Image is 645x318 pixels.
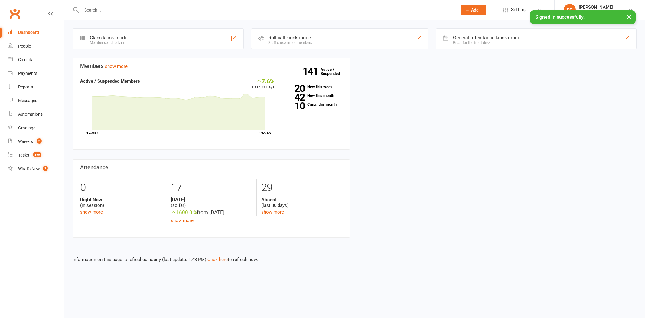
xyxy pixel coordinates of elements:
a: People [8,39,64,53]
div: Great for the front desk [453,41,520,45]
div: 17 [171,179,252,197]
input: Search... [80,6,453,14]
div: Member self check-in [90,41,127,45]
span: 350 [33,152,41,157]
div: Dashboard [18,30,39,35]
h3: Attendance [80,164,343,171]
button: × [624,10,635,23]
a: Payments [8,67,64,80]
div: Messages [18,98,37,103]
strong: 141 [303,67,321,76]
a: Gradings [8,121,64,135]
a: 141Active / Suspended [321,63,347,80]
strong: Absent [261,197,342,203]
h3: Members [80,63,343,69]
div: Reports [18,84,33,89]
strong: 42 [284,93,305,102]
a: Tasks 350 [8,148,64,162]
span: 1 [43,166,48,171]
div: [PERSON_NAME] [579,5,621,10]
strong: Right Now [80,197,161,203]
a: Dashboard [8,26,64,39]
div: FC [564,4,576,16]
div: What's New [18,166,40,171]
div: Calendar [18,57,35,62]
a: 42New this month [284,94,342,98]
a: Messages [8,94,64,108]
span: 2 [37,138,42,144]
a: 20New this week [284,85,342,89]
div: (so far) [171,197,252,208]
div: (in session) [80,197,161,208]
button: Add [461,5,486,15]
a: Reports [8,80,64,94]
div: (last 30 days) [261,197,342,208]
a: Clubworx [7,6,22,21]
div: Waivers [18,139,33,144]
div: Tasks [18,153,29,157]
a: Automations [8,108,64,121]
a: show more [171,218,194,223]
div: 0 [80,179,161,197]
strong: 20 [284,84,305,93]
span: Settings [511,3,528,17]
a: show more [80,209,103,215]
div: People [18,44,31,48]
div: Automations [18,112,43,117]
strong: Active / Suspended Members [80,78,140,84]
div: Last 30 Days [252,78,275,91]
a: Click here [207,257,228,262]
a: Calendar [8,53,64,67]
a: 10Canx. this month [284,102,342,106]
a: Waivers 2 [8,135,64,148]
div: Payments [18,71,37,76]
a: What's New1 [8,162,64,176]
span: Add [471,8,479,12]
div: from [DATE] [171,208,252,217]
span: 1600.0 % [171,209,197,215]
a: show more [105,64,128,69]
div: Clinch Martial Arts Ltd [579,10,621,15]
div: Staff check-in for members [268,41,312,45]
strong: 10 [284,101,305,111]
div: Information on this page is refreshed hourly (last update: 1:43 PM). to refresh now. [64,247,645,263]
div: 29 [261,179,342,197]
a: show more [261,209,284,215]
strong: [DATE] [171,197,252,203]
div: General attendance kiosk mode [453,35,520,41]
span: Signed in successfully. [535,14,585,20]
div: Gradings [18,125,35,130]
div: 7.6% [252,78,275,84]
div: Roll call kiosk mode [268,35,312,41]
div: Class kiosk mode [90,35,127,41]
